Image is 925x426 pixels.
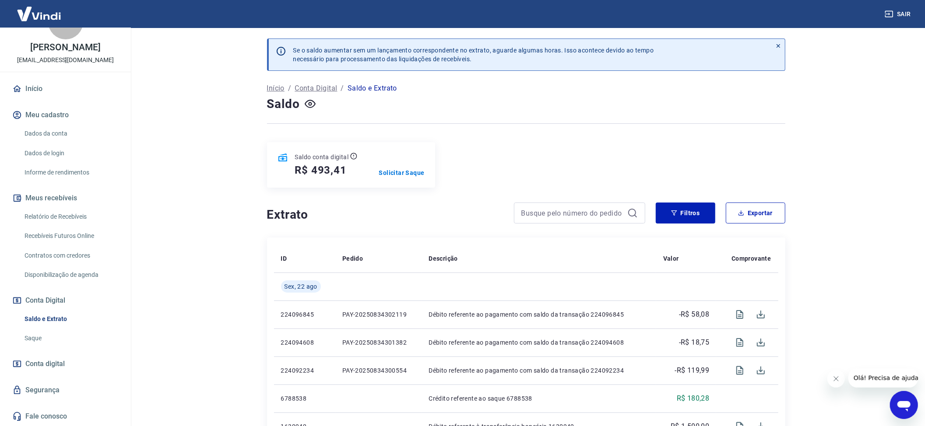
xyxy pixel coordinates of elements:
[21,310,120,328] a: Saldo e Extrato
[883,6,914,22] button: Sair
[750,360,771,381] span: Download
[679,309,710,320] p: -R$ 58,08
[17,56,114,65] p: [EMAIL_ADDRESS][DOMAIN_NAME]
[21,164,120,182] a: Informe de rendimentos
[281,338,328,347] p: 224094608
[429,338,649,347] p: Débito referente ao pagamento com saldo da transação 224094608
[675,365,709,376] p: -R$ 119,99
[21,329,120,347] a: Saque
[679,337,710,348] p: -R$ 18,75
[267,83,285,94] a: Início
[11,381,120,400] a: Segurança
[281,254,287,263] p: ID
[732,254,771,263] p: Comprovante
[429,366,649,375] p: Débito referente ao pagamento com saldo da transação 224092234
[656,203,715,223] button: Filtros
[729,360,750,381] span: Visualizar
[285,282,317,291] span: Sex, 22 ago
[21,144,120,162] a: Dados de login
[729,304,750,325] span: Visualizar
[342,310,415,319] p: PAY-20250834302119
[11,189,120,208] button: Meus recebíveis
[281,366,328,375] p: 224092234
[30,43,100,52] p: [PERSON_NAME]
[11,407,120,426] a: Fale conosco
[890,391,918,419] iframe: Botão para abrir a janela de mensagens
[288,83,291,94] p: /
[429,394,649,403] p: Crédito referente ao saque 6788538
[342,366,415,375] p: PAY-20250834300554
[429,310,649,319] p: Débito referente ao pagamento com saldo da transação 224096845
[293,46,654,63] p: Se o saldo aumentar sem um lançamento correspondente no extrato, aguarde algumas horas. Isso acon...
[267,206,503,223] h4: Extrato
[11,354,120,374] a: Conta digital
[21,266,120,284] a: Disponibilização de agenda
[25,358,65,370] span: Conta digital
[295,83,337,94] a: Conta Digital
[281,310,328,319] p: 224096845
[342,338,415,347] p: PAY-20250834301382
[677,393,710,404] p: R$ 180,28
[827,370,845,388] iframe: Fechar mensagem
[11,291,120,310] button: Conta Digital
[295,163,347,177] h5: R$ 493,41
[281,394,328,403] p: 6788538
[429,254,458,263] p: Descrição
[21,125,120,143] a: Dados da conta
[729,332,750,353] span: Visualizar
[663,254,679,263] p: Valor
[5,6,74,13] span: Olá! Precisa de ajuda?
[11,105,120,125] button: Meu cadastro
[295,153,349,161] p: Saldo conta digital
[848,368,918,388] iframe: Mensagem da empresa
[521,206,624,220] input: Busque pelo número do pedido
[21,247,120,265] a: Contratos com credores
[341,83,344,94] p: /
[750,304,771,325] span: Download
[379,168,425,177] a: Solicitar Saque
[21,208,120,226] a: Relatório de Recebíveis
[11,0,67,27] img: Vindi
[21,227,120,245] a: Recebíveis Futuros Online
[726,203,785,223] button: Exportar
[11,79,120,98] a: Início
[267,95,300,113] h4: Saldo
[750,332,771,353] span: Download
[342,254,363,263] p: Pedido
[348,83,397,94] p: Saldo e Extrato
